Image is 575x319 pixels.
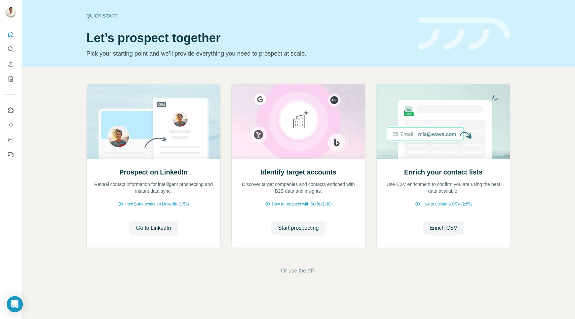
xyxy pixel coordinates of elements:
img: banner [419,18,510,50]
h2: Identify target accounts [261,167,337,177]
div: Open Intercom Messenger [7,296,23,312]
p: Pick your starting point and we’ll provide everything you need to prospect at scale. [86,49,411,58]
h2: Enrich your contact lists [404,167,483,177]
button: Dashboard [5,134,16,146]
h2: Prospect on LinkedIn [119,167,188,177]
button: Enrich CSV [5,58,16,70]
img: Avatar [5,7,16,18]
span: Start prospecting [278,224,319,232]
button: Go to LinkedIn [129,221,178,235]
img: Prospect on LinkedIn [86,84,221,159]
span: Enrich CSV [429,224,457,232]
span: How to prospect with Surfe (1:30) [272,201,332,207]
p: Use CSV enrichment to confirm you are using the best data available. [383,181,503,194]
img: Identify target accounts [231,84,366,159]
h1: Let’s prospect together [86,31,411,45]
button: Quick start [5,28,16,40]
p: Reveal contact information for intelligent prospecting and instant data sync. [93,181,214,194]
span: How to upload a CSV (2:59) [422,201,472,207]
div: Quick start [86,12,411,19]
img: Enrich your contact lists [376,84,510,159]
button: My lists [5,73,16,85]
button: Use Surfe API [5,119,16,131]
span: How Surfe works on LinkedIn (1:58) [125,201,189,207]
button: Use Surfe on LinkedIn [5,104,16,116]
p: Discover target companies and contacts enriched with B2B data and insights. [238,181,358,194]
button: Enrich CSV [423,221,464,235]
button: Search [5,43,16,55]
span: Go to LinkedIn [136,224,171,232]
button: Feedback [5,149,16,161]
button: Or use the API [281,267,316,275]
button: Start prospecting [271,221,325,235]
